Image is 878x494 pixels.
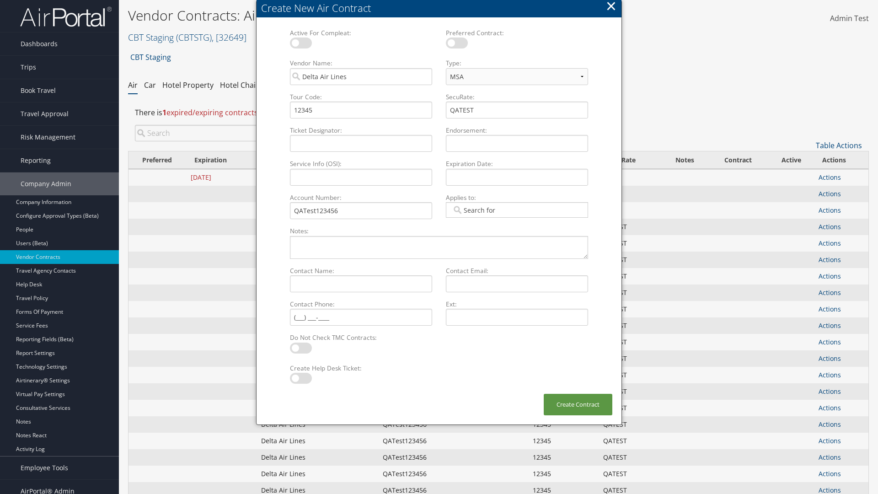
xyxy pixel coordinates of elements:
label: Contact Name: [286,266,436,275]
label: Endorsement: [442,126,592,135]
div: Create New Air Contract [261,1,621,15]
label: Type: [442,59,592,68]
label: Account Number: [286,193,436,202]
label: Vendor Name: [286,59,436,68]
label: Contact Email: [442,266,592,275]
label: Notes: [286,226,592,236]
label: Applies to: [442,193,592,202]
label: Expiration Date: [442,159,592,168]
label: Active For Compleat: [286,28,436,38]
input: Search for Airline [452,205,503,215]
input: (___) ___-____ [290,309,432,326]
label: Contact Phone: [286,300,436,309]
label: Preferred Contract: [442,28,592,38]
label: Service Info (OSI): [286,159,436,168]
label: Ext: [442,300,592,309]
label: Ticket Designator: [286,126,436,135]
label: Do Not Check TMC Contracts: [286,333,436,342]
label: Create Help Desk Ticket: [286,364,436,373]
label: SecuRate: [442,92,592,102]
label: Tour Code: [286,92,436,102]
button: Create Contract [544,394,612,415]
